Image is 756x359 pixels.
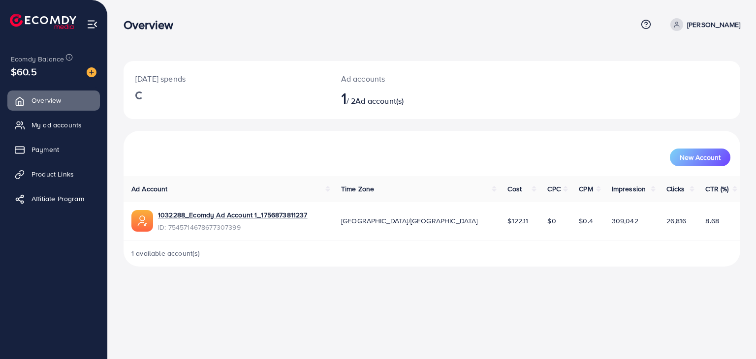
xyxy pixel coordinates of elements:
p: Ad accounts [341,73,472,85]
span: Affiliate Program [31,194,84,204]
h2: / 2 [341,89,472,107]
span: 309,042 [612,216,638,226]
span: 8.68 [705,216,719,226]
span: Ad Account [131,184,168,194]
a: [PERSON_NAME] [666,18,740,31]
span: My ad accounts [31,120,82,130]
a: 1032288_Ecomdy Ad Account 1_1756873811237 [158,210,308,220]
img: image [87,67,96,77]
span: Product Links [31,169,74,179]
p: [PERSON_NAME] [687,19,740,30]
img: menu [87,19,98,30]
span: $0 [547,216,556,226]
a: Product Links [7,164,100,184]
span: Ecomdy Balance [11,54,64,64]
span: 1 [341,87,346,109]
span: $60.5 [11,64,37,79]
a: Overview [7,90,100,110]
span: 1 available account(s) [131,248,200,258]
span: $0.4 [579,216,593,226]
span: Time Zone [341,184,374,194]
a: Payment [7,140,100,159]
span: ID: 7545714678677307399 [158,222,308,232]
img: logo [10,14,76,29]
a: My ad accounts [7,115,100,135]
span: Cost [507,184,522,194]
span: 26,816 [666,216,687,226]
button: New Account [670,149,730,166]
p: [DATE] spends [135,73,317,85]
span: Clicks [666,184,685,194]
span: New Account [680,154,721,161]
h3: Overview [124,18,181,32]
span: [GEOGRAPHIC_DATA]/[GEOGRAPHIC_DATA] [341,216,478,226]
img: ic-ads-acc.e4c84228.svg [131,210,153,232]
span: CPC [547,184,560,194]
a: Affiliate Program [7,189,100,209]
span: CTR (%) [705,184,728,194]
span: Payment [31,145,59,154]
span: Impression [612,184,646,194]
span: Ad account(s) [355,95,404,106]
span: $122.11 [507,216,528,226]
span: CPM [579,184,593,194]
span: Overview [31,95,61,105]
